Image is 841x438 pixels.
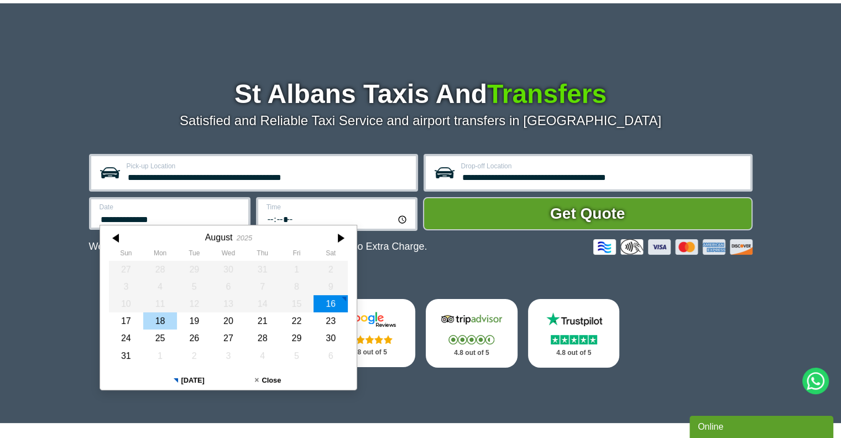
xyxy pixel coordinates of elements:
[314,329,348,347] div: 30 August 2025
[177,249,211,260] th: Tuesday
[438,346,505,360] p: 4.8 out of 5
[245,278,279,295] div: 07 August 2025
[314,249,348,260] th: Saturday
[211,295,245,312] div: 13 August 2025
[109,329,143,347] div: 24 August 2025
[109,295,143,312] div: 10 August 2025
[245,249,279,260] th: Thursday
[461,163,744,169] label: Drop-off Location
[109,261,143,278] div: 27 July 2025
[109,347,143,364] div: 31 August 2025
[143,329,177,347] div: 25 August 2025
[89,113,753,128] p: Satisfied and Reliable Taxi Service and airport transfers in [GEOGRAPHIC_DATA]
[314,347,348,364] div: 06 September 2025
[279,329,314,347] div: 29 August 2025
[149,371,228,390] button: [DATE]
[267,204,409,210] label: Time
[541,311,607,328] img: Trustpilot
[279,295,314,312] div: 15 August 2025
[127,163,409,169] label: Pick-up Location
[143,261,177,278] div: 28 July 2025
[540,346,608,360] p: 4.8 out of 5
[109,249,143,260] th: Sunday
[205,232,232,243] div: August
[279,312,314,329] div: 22 August 2025
[211,261,245,278] div: 30 July 2025
[423,197,753,230] button: Get Quote
[211,312,245,329] div: 20 August 2025
[143,249,177,260] th: Monday
[89,81,753,107] h1: St Albans Taxis And
[279,261,314,278] div: 01 August 2025
[551,335,597,344] img: Stars
[487,79,607,109] span: Transfers
[177,295,211,312] div: 12 August 2025
[300,241,427,252] span: The Car at No Extra Charge.
[143,312,177,329] div: 18 August 2025
[279,347,314,364] div: 05 September 2025
[689,414,835,438] iframe: chat widget
[593,239,753,255] img: Credit And Debit Cards
[245,295,279,312] div: 14 August 2025
[143,347,177,364] div: 01 September 2025
[89,241,427,253] p: We Now Accept Card & Contactless Payment In
[211,278,245,295] div: 06 August 2025
[438,311,505,328] img: Tripadvisor
[528,299,620,368] a: Trustpilot Stars 4.8 out of 5
[228,371,307,390] button: Close
[211,249,245,260] th: Wednesday
[279,278,314,295] div: 08 August 2025
[177,312,211,329] div: 19 August 2025
[211,347,245,364] div: 03 September 2025
[448,335,494,344] img: Stars
[177,278,211,295] div: 05 August 2025
[109,312,143,329] div: 17 August 2025
[100,204,242,210] label: Date
[245,261,279,278] div: 31 July 2025
[211,329,245,347] div: 27 August 2025
[245,347,279,364] div: 04 September 2025
[347,335,393,344] img: Stars
[245,329,279,347] div: 28 August 2025
[245,312,279,329] div: 21 August 2025
[314,295,348,312] div: 16 August 2025
[336,346,403,359] p: 4.8 out of 5
[279,249,314,260] th: Friday
[426,299,518,368] a: Tripadvisor Stars 4.8 out of 5
[177,261,211,278] div: 29 July 2025
[336,311,403,328] img: Google
[143,295,177,312] div: 11 August 2025
[177,329,211,347] div: 26 August 2025
[177,347,211,364] div: 02 September 2025
[314,278,348,295] div: 09 August 2025
[314,312,348,329] div: 23 August 2025
[109,278,143,295] div: 03 August 2025
[314,261,348,278] div: 02 August 2025
[236,234,252,242] div: 2025
[323,299,415,367] a: Google Stars 4.8 out of 5
[143,278,177,295] div: 04 August 2025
